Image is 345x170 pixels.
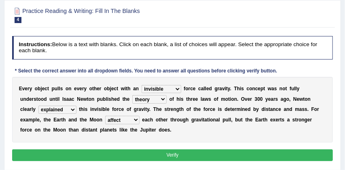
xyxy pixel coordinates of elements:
b: d [209,86,212,91]
b: v [222,86,225,91]
b: h [124,96,127,102]
b: r [30,106,32,112]
b: r [191,96,193,102]
b: l [32,106,33,112]
b: y [297,86,300,91]
b: e [268,96,271,102]
b: o [41,96,44,102]
b: e [195,96,198,102]
b: t [303,96,305,102]
b: t [228,96,230,102]
button: Verify [12,149,333,161]
span: 4 [15,17,22,23]
b: a [202,96,205,102]
b: w [205,96,208,102]
b: r [208,106,210,112]
b: e [74,86,77,91]
b: e [24,106,27,112]
b: c [255,86,258,91]
b: m [237,106,241,112]
b: t [44,117,45,123]
b: a [66,96,69,102]
b: f [189,106,191,112]
b: o [177,117,180,123]
b: e [121,106,124,112]
b: h [81,117,84,123]
b: r [28,86,30,91]
b: d [225,106,228,112]
b: c [210,106,213,112]
b: c [276,106,279,112]
b: y [228,86,230,91]
b: i [107,96,108,102]
b: f [172,96,174,102]
b: t [36,96,38,102]
b: b [253,106,256,112]
b: o [169,96,172,102]
b: t [126,86,127,91]
b: o [93,117,96,123]
b: r [137,106,139,112]
b: o [286,96,289,102]
b: n [71,117,74,123]
b: t [92,86,94,91]
b: e [258,86,261,91]
b: g [215,86,218,91]
b: N [77,96,80,102]
b: s [266,106,269,112]
b: t [123,96,124,102]
b: v [141,106,144,112]
b: l [58,96,59,102]
b: t [230,106,232,112]
b: t [116,86,118,91]
b: i [180,96,181,102]
b: d [44,96,47,102]
b: l [205,86,206,91]
b: r [169,106,171,112]
b: f [217,96,218,102]
b: h [160,117,163,123]
b: l [36,117,37,123]
b: d [290,106,292,112]
b: t [179,106,181,112]
b: e [159,106,162,112]
b: r [32,96,34,102]
b: f [129,106,131,112]
b: r [218,86,220,91]
b: f [290,86,291,91]
b: c [198,86,201,91]
b: v [95,106,97,112]
b: l [294,86,295,91]
b: e [245,106,248,112]
b: e [206,86,209,91]
b: a [133,86,136,91]
b: i [240,86,241,91]
b: h [63,117,66,123]
b: r [273,96,275,102]
b: n [286,106,289,112]
b: l [203,86,205,91]
b: E [19,86,22,91]
b: e [297,96,300,102]
b: i [225,86,226,91]
div: * Select the correct answer into all dropdown fields. You need to answer all questions before cli... [12,68,280,75]
b: h [150,117,153,123]
b: a [284,106,287,112]
b: c [44,86,47,91]
b: a [57,117,59,123]
b: d [26,96,29,102]
b: a [145,117,148,123]
b: o [127,106,129,112]
b: g [176,106,179,112]
b: o [231,96,234,102]
b: d [248,106,250,112]
b: e [248,96,250,102]
b: h [80,106,83,112]
b: M [89,117,93,123]
b: T [153,106,156,112]
b: s [99,106,102,112]
b: t [171,117,172,123]
b: e [111,86,114,91]
b: e [79,86,82,91]
b: t [263,86,265,91]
